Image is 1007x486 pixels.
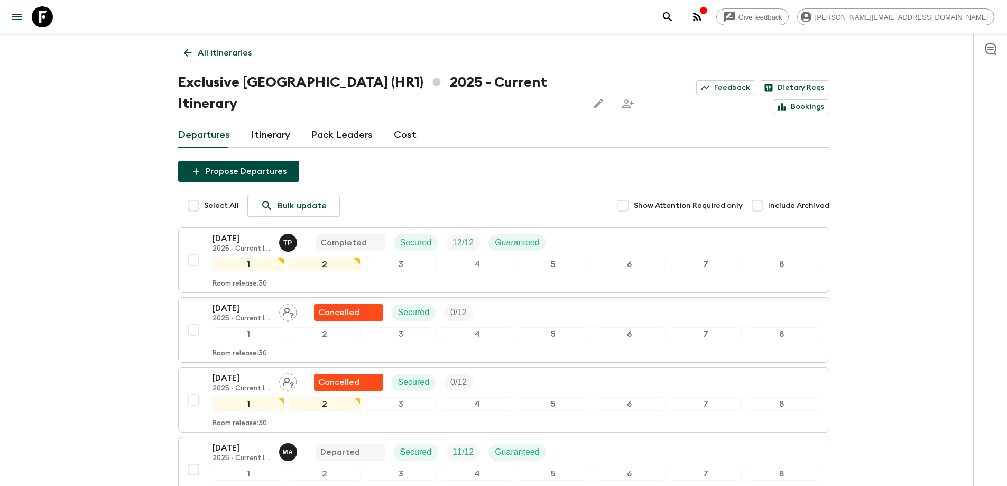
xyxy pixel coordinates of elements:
div: 8 [746,397,818,411]
div: 6 [594,397,666,411]
span: Include Archived [768,200,829,211]
span: Tomislav Petrović [279,237,299,245]
p: Secured [400,236,432,249]
p: 2025 - Current Itinerary [213,454,271,463]
span: Select All [204,200,239,211]
button: [DATE]2025 - Current ItineraryTomislav PetrovićCompletedSecuredTrip FillGuaranteed12345678Room re... [178,227,829,293]
div: 7 [670,467,742,481]
div: 1 [213,467,284,481]
p: 11 / 12 [452,446,474,459]
div: 2 [289,327,361,341]
div: Trip Fill [446,444,480,461]
div: 2 [289,467,361,481]
div: 8 [746,467,818,481]
p: 2025 - Current Itinerary [213,384,271,393]
a: Cost [394,123,417,148]
div: 1 [213,327,284,341]
span: Assign pack leader [279,377,297,385]
p: Room release: 30 [213,280,267,288]
p: [DATE] [213,372,271,384]
span: [PERSON_NAME][EMAIL_ADDRESS][DOMAIN_NAME] [809,13,994,21]
div: 5 [518,397,589,411]
div: 8 [746,327,818,341]
a: Pack Leaders [311,123,373,148]
div: 2 [289,258,361,271]
p: Room release: 30 [213,350,267,358]
p: 2025 - Current Itinerary [213,315,271,323]
p: Guaranteed [495,236,540,249]
button: menu [6,6,27,27]
p: All itineraries [198,47,252,59]
div: 5 [518,327,589,341]
div: 3 [365,467,437,481]
div: 6 [594,467,666,481]
div: 3 [365,397,437,411]
p: 0 / 12 [450,376,467,389]
div: Trip Fill [446,234,480,251]
div: 4 [441,467,513,481]
p: Secured [400,446,432,459]
div: 4 [441,258,513,271]
a: Feedback [696,80,755,95]
div: Secured [394,234,438,251]
div: 3 [365,327,437,341]
p: Cancelled [318,376,359,389]
div: Trip Fill [444,304,473,321]
div: 7 [670,258,742,271]
span: Give feedback [733,13,788,21]
span: Assign pack leader [279,307,297,315]
p: Room release: 30 [213,419,267,428]
div: 3 [365,258,437,271]
p: Cancelled [318,306,359,319]
a: Dietary Reqs [760,80,829,95]
p: Bulk update [278,199,327,212]
div: [PERSON_NAME][EMAIL_ADDRESS][DOMAIN_NAME] [797,8,994,25]
div: Secured [392,374,436,391]
p: 2025 - Current Itinerary [213,245,271,253]
button: Propose Departures [178,161,299,182]
div: Flash Pack cancellation [314,304,383,321]
p: [DATE] [213,442,271,454]
button: search adventures [657,6,678,27]
p: Secured [398,376,430,389]
p: [DATE] [213,302,271,315]
p: [DATE] [213,232,271,245]
button: Edit this itinerary [588,93,609,114]
p: Completed [320,236,367,249]
button: [DATE]2025 - Current ItineraryAssign pack leaderFlash Pack cancellationSecuredTrip Fill12345678Ro... [178,367,829,433]
div: Secured [394,444,438,461]
div: 8 [746,258,818,271]
div: 4 [441,327,513,341]
div: 7 [670,327,742,341]
a: Departures [178,123,230,148]
a: Bookings [773,99,829,114]
div: 5 [518,258,589,271]
a: Give feedback [716,8,789,25]
span: Margareta Andrea Vrkljan [279,446,299,455]
div: 1 [213,397,284,411]
div: 1 [213,258,284,271]
h1: Exclusive [GEOGRAPHIC_DATA] (HR1) 2025 - Current Itinerary [178,72,579,114]
div: 2 [289,397,361,411]
a: Itinerary [251,123,290,148]
div: Flash Pack cancellation [314,374,383,391]
div: 7 [670,397,742,411]
p: Guaranteed [495,446,540,459]
div: 4 [441,397,513,411]
span: Show Attention Required only [634,200,743,211]
p: 12 / 12 [452,236,474,249]
p: 0 / 12 [450,306,467,319]
a: Bulk update [247,195,340,217]
span: Share this itinerary [617,93,639,114]
a: All itineraries [178,42,257,63]
button: [DATE]2025 - Current ItineraryAssign pack leaderFlash Pack cancellationSecuredTrip Fill12345678Ro... [178,297,829,363]
p: Departed [320,446,360,459]
p: Secured [398,306,430,319]
div: 5 [518,467,589,481]
div: 6 [594,258,666,271]
div: Trip Fill [444,374,473,391]
div: 6 [594,327,666,341]
div: Secured [392,304,436,321]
